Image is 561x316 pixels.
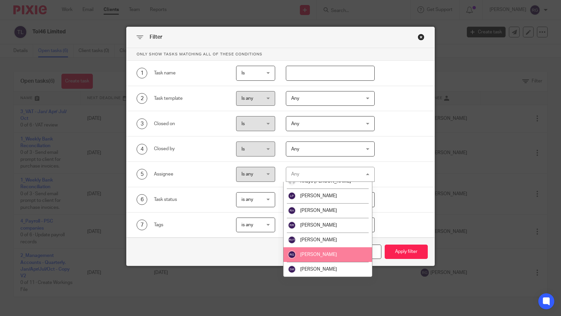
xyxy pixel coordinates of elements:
div: Task name [154,70,226,76]
p: Only show tasks matching all of these conditions [127,48,434,61]
img: svg%3E [288,265,296,273]
img: svg%3E [288,192,296,200]
span: Is [241,147,245,151]
img: svg%3E [288,221,296,229]
div: Closed on [154,120,226,127]
div: 1 [137,68,147,78]
img: svg%3E [288,236,296,244]
span: Filter [150,34,162,40]
span: Is [241,71,245,75]
div: 5 [137,169,147,180]
span: [PERSON_NAME] [300,267,337,272]
span: [PERSON_NAME] [300,252,337,257]
div: 4 [137,144,147,154]
div: 6 [137,194,147,205]
span: Any [291,121,299,126]
span: Any [291,96,299,101]
span: [PERSON_NAME] [300,238,337,242]
div: 2 [137,93,147,104]
span: [PERSON_NAME] [300,223,337,228]
span: Khaye [PERSON_NAME] [300,179,351,184]
div: Assignee [154,171,226,178]
span: is any [241,223,253,227]
img: svg%3E [288,251,296,259]
div: Closed by [154,145,226,152]
div: Close this dialog window [418,34,424,40]
div: Task status [154,196,226,203]
div: Tags [154,222,226,228]
span: Is [241,121,245,126]
span: Is any [241,96,253,101]
span: Any [291,147,299,151]
div: Task template [154,95,226,102]
div: 3 [137,118,147,129]
div: 7 [137,220,147,230]
div: Any [291,172,299,177]
button: Apply filter [385,245,428,259]
img: svg%3E [288,207,296,215]
span: Is any [241,172,253,177]
span: is any [241,197,253,202]
span: [PERSON_NAME] [300,208,337,213]
span: [PERSON_NAME] [300,194,337,198]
